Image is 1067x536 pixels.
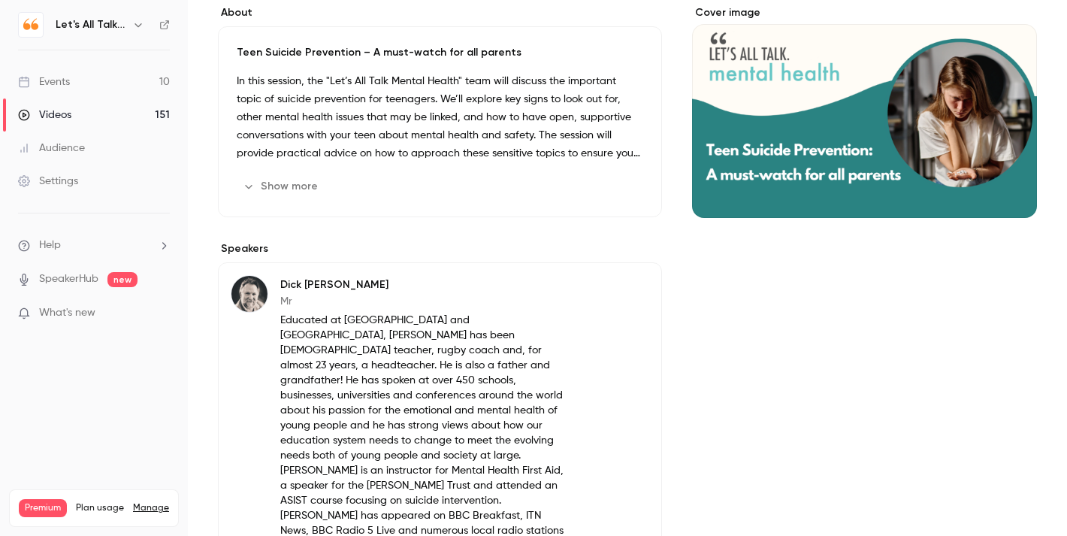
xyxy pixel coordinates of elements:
iframe: Noticeable Trigger [152,307,170,320]
div: Videos [18,108,71,123]
img: Dick Moore [231,276,268,312]
a: Manage [133,502,169,514]
li: help-dropdown-opener [18,238,170,253]
button: Show more [237,174,327,198]
p: Dick [PERSON_NAME] [280,277,564,292]
span: What's new [39,305,95,321]
div: Events [18,74,70,89]
div: Audience [18,141,85,156]
span: Help [39,238,61,253]
label: About [218,5,662,20]
a: SpeakerHub [39,271,98,287]
span: Plan usage [76,502,124,514]
label: Speakers [218,241,662,256]
p: In this session, the "Let’s All Talk Mental Health" team will discuss the important topic of suic... [237,72,643,162]
img: Let's All Talk Mental Health [19,13,43,37]
h6: Let's All Talk Mental Health [56,17,126,32]
p: Mr [280,294,564,309]
label: Cover image [692,5,1037,20]
p: Teen Suicide Prevention – A must-watch for all parents [237,45,643,60]
section: Cover image [692,5,1037,218]
span: new [107,272,138,287]
div: Settings [18,174,78,189]
span: Premium [19,499,67,517]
